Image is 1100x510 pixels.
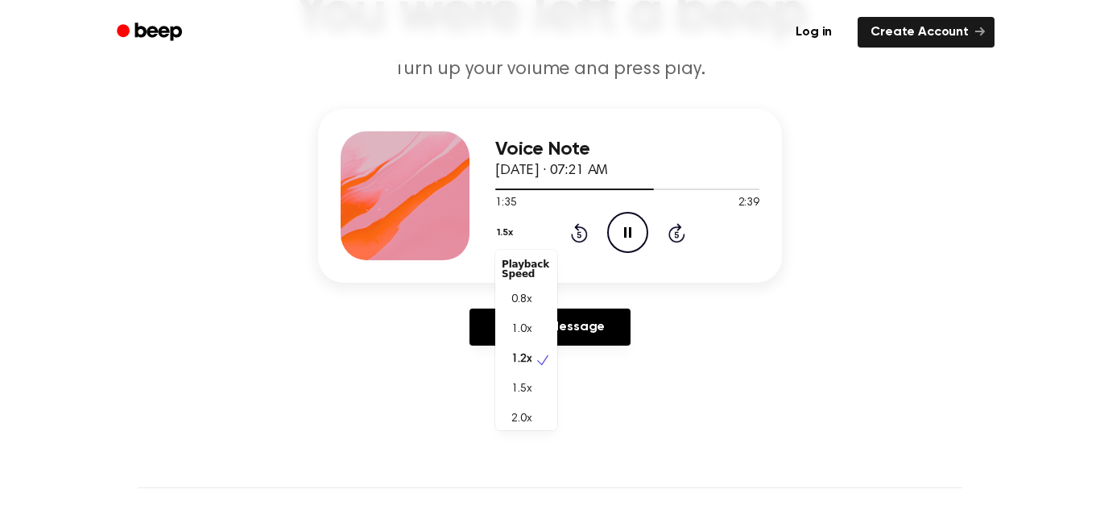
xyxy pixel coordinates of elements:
h3: Voice Note [495,139,759,160]
span: 2:39 [738,195,759,212]
span: 0.8x [511,292,531,309]
p: Turn up your volume and press play. [241,56,859,83]
span: 1:35 [495,195,516,212]
span: 1.2x [511,351,531,368]
span: [DATE] · 07:21 AM [495,164,608,178]
a: Create Account [858,17,995,48]
span: 2.0x [511,411,531,428]
a: Log in [780,14,848,51]
button: 1.5x [495,219,519,247]
span: 1.5x [511,381,531,398]
a: Reply to Message [469,309,631,346]
span: 1.0x [511,321,531,338]
a: Beep [105,17,196,48]
div: 1.5x [495,250,557,430]
div: Playback Speed [495,253,557,285]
